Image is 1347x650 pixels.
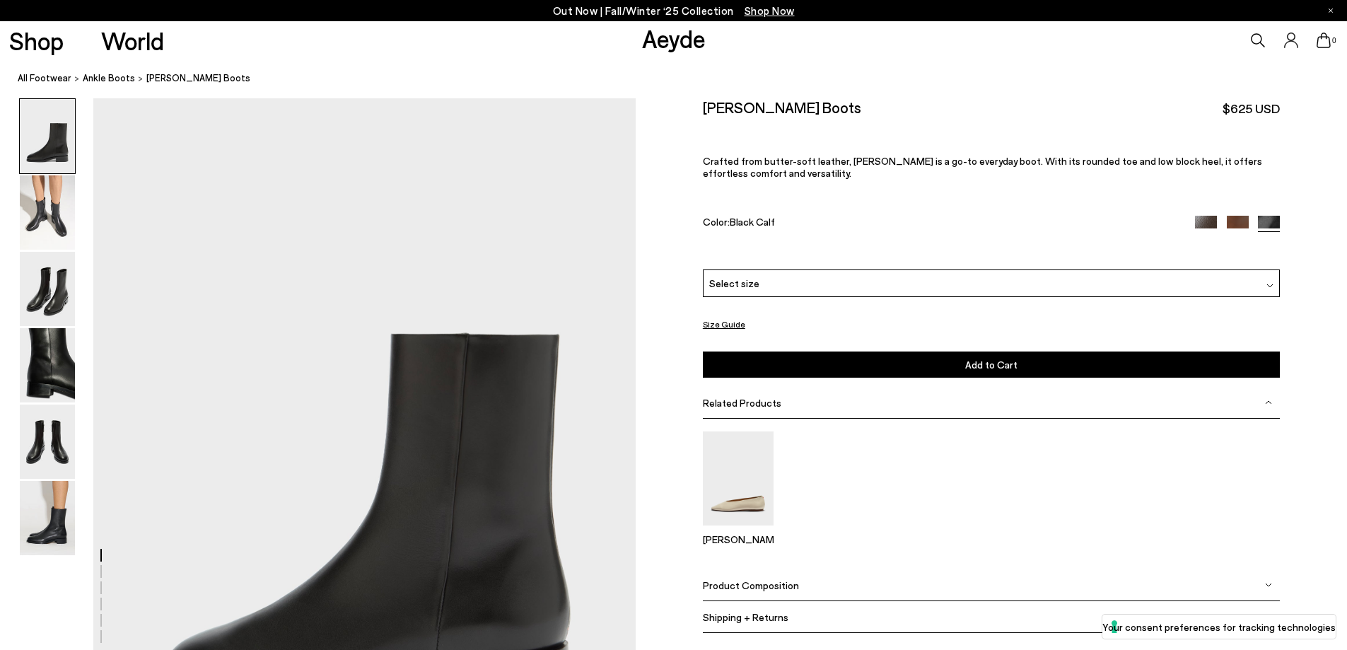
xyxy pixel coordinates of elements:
span: $625 USD [1223,100,1280,117]
span: Add to Cart [965,359,1017,371]
button: Your consent preferences for tracking technologies [1102,615,1336,639]
a: Kirsten Ballet Flats [PERSON_NAME] [703,516,774,545]
img: Vincent Ankle Boots - Image 1 [20,99,75,173]
img: Vincent Ankle Boots - Image 5 [20,405,75,479]
nav: breadcrumb [18,59,1347,98]
span: Navigate to /collections/new-in [745,4,795,17]
button: Size Guide [703,315,745,333]
span: [PERSON_NAME] Boots [146,71,250,86]
p: Out Now | Fall/Winter ‘25 Collection [553,2,795,20]
a: Aeyde [642,23,706,53]
span: Shipping + Returns [703,611,788,623]
img: svg%3E [1265,399,1272,406]
span: ankle boots [83,72,135,83]
span: Crafted from butter-soft leather, [PERSON_NAME] is a go-to everyday boot. With its rounded toe an... [703,155,1262,179]
button: Add to Cart [703,352,1280,378]
img: Vincent Ankle Boots - Image 2 [20,175,75,250]
div: Color: [703,216,1177,232]
span: Select size [709,276,759,291]
img: Vincent Ankle Boots - Image 6 [20,481,75,555]
a: ankle boots [83,71,135,86]
span: Related Products [703,397,781,409]
img: svg%3E [1265,613,1272,620]
label: Your consent preferences for tracking technologies [1102,620,1336,634]
span: Black Calf [730,216,775,228]
h2: [PERSON_NAME] Boots [703,98,861,116]
a: All Footwear [18,71,71,86]
img: Vincent Ankle Boots - Image 4 [20,328,75,402]
img: svg%3E [1266,282,1273,289]
a: Shop [9,28,64,53]
img: svg%3E [1265,581,1272,588]
p: [PERSON_NAME] [703,533,774,545]
a: World [101,28,164,53]
img: Kirsten Ballet Flats [703,431,774,526]
img: Vincent Ankle Boots - Image 3 [20,252,75,326]
a: 0 [1317,33,1331,48]
span: Product Composition [703,579,799,591]
span: 0 [1331,37,1338,45]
